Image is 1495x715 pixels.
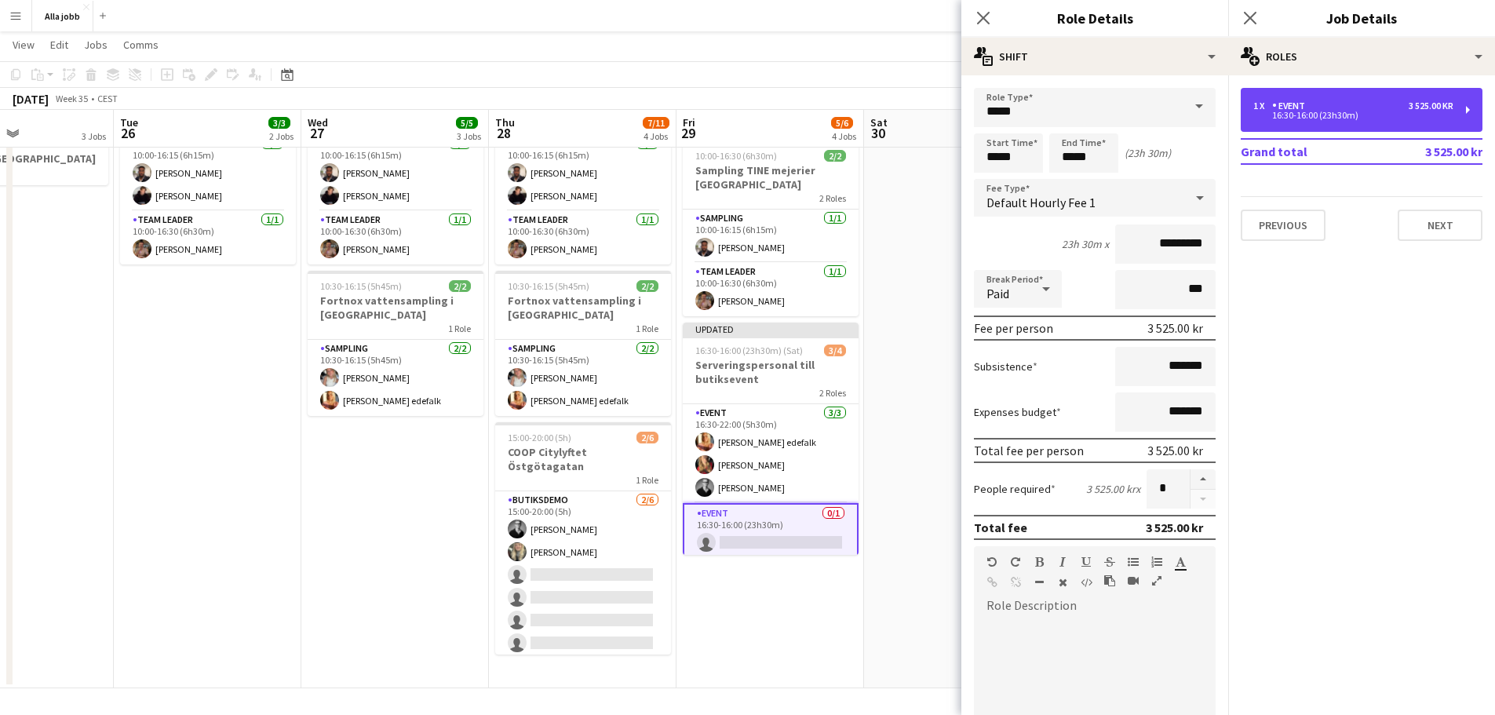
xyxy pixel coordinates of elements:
div: 4 Jobs [832,130,856,142]
span: 3/3 [268,117,290,129]
div: 23h 30m x [1062,237,1109,251]
span: Paid [986,286,1009,301]
span: 2/2 [824,150,846,162]
span: 26 [118,124,138,142]
button: Alla jobb [32,1,93,31]
span: Fri [683,115,695,130]
div: 4 Jobs [644,130,669,142]
label: Subsistence [974,359,1037,374]
a: Edit [44,35,75,55]
app-card-role: Sampling2/210:00-16:15 (6h15m)[PERSON_NAME][PERSON_NAME] [120,135,296,211]
button: Previous [1241,210,1325,241]
span: Default Hourly Fee 1 [986,195,1096,210]
div: 3 Jobs [457,130,481,142]
span: 2 Roles [819,192,846,204]
div: 3 525.00 kr [1146,520,1203,535]
span: 2/6 [636,432,658,443]
app-card-role: Event3/316:30-22:00 (5h30m)[PERSON_NAME] edefalk[PERSON_NAME][PERSON_NAME] [683,404,859,503]
app-card-role: Sampling1/110:00-16:15 (6h15m)[PERSON_NAME] [683,210,859,263]
label: People required [974,482,1056,496]
button: Insert video [1128,575,1139,587]
td: 3 525.00 kr [1384,139,1482,164]
span: Edit [50,38,68,52]
h3: Fortnox vattensampling i [GEOGRAPHIC_DATA] [308,294,483,322]
app-card-role: Sampling2/210:30-16:15 (5h45m)[PERSON_NAME][PERSON_NAME] edefalk [495,340,671,416]
button: Strikethrough [1104,556,1115,568]
app-job-card: 10:00-16:30 (6h30m)3/3Sampling TINE mejerier [GEOGRAPHIC_DATA]2 RolesSampling2/210:00-16:15 (6h15... [308,66,483,264]
span: View [13,38,35,52]
button: Undo [986,556,997,568]
app-job-card: 10:00-16:30 (6h30m)3/3Sampling TINE mejerier [GEOGRAPHIC_DATA]2 RolesSampling2/210:00-16:15 (6h15... [495,66,671,264]
span: 2/2 [636,280,658,292]
app-card-role: Butiksdemo2/615:00-20:00 (5h)[PERSON_NAME][PERSON_NAME] [495,491,671,658]
h3: Sampling TINE mejerier [GEOGRAPHIC_DATA] [683,163,859,192]
button: Redo [1010,556,1021,568]
span: 27 [305,124,328,142]
h3: COOP Citylyftet Östgötagatan [495,445,671,473]
div: Event [1272,100,1311,111]
div: Fee per person [974,320,1053,336]
button: Increase [1191,469,1216,490]
span: 30 [868,124,888,142]
span: 10:30-16:15 (5h45m) [320,280,402,292]
div: 16:30-16:00 (23h30m) [1253,111,1453,119]
h3: Job Details [1228,8,1495,28]
button: Ordered List [1151,556,1162,568]
app-card-role: Team Leader1/110:00-16:30 (6h30m)[PERSON_NAME] [308,211,483,264]
span: Week 35 [52,93,91,104]
app-card-role: Team Leader1/110:00-16:30 (6h30m)[PERSON_NAME] [120,211,296,264]
span: Thu [495,115,515,130]
app-card-role: Team Leader1/110:00-16:30 (6h30m)[PERSON_NAME] [495,211,671,264]
span: 2 Roles [819,387,846,399]
button: HTML Code [1081,576,1092,589]
div: Shift [961,38,1228,75]
div: 3 Jobs [82,130,106,142]
button: Next [1398,210,1482,241]
app-card-role: Team Leader1/110:00-16:30 (6h30m)[PERSON_NAME] [683,263,859,316]
h3: Fortnox vattensampling i [GEOGRAPHIC_DATA] [495,294,671,322]
span: 7/11 [643,117,669,129]
div: [DATE] [13,91,49,107]
app-job-card: 10:00-16:30 (6h30m)3/3Sampling TINE mejerier [GEOGRAPHIC_DATA]2 RolesSampling2/210:00-16:15 (6h15... [120,66,296,264]
a: Jobs [78,35,114,55]
span: 1 Role [448,323,471,334]
app-card-role: Sampling2/210:00-16:15 (6h15m)[PERSON_NAME][PERSON_NAME] [495,135,671,211]
span: 1 Role [636,474,658,486]
app-job-card: 10:00-16:30 (6h30m)2/2Sampling TINE mejerier [GEOGRAPHIC_DATA]2 RolesSampling1/110:00-16:15 (6h15... [683,140,859,316]
span: 5/5 [456,117,478,129]
label: Expenses budget [974,405,1061,419]
button: Text Color [1175,556,1186,568]
td: Grand total [1241,139,1384,164]
span: Wed [308,115,328,130]
span: 5/6 [831,117,853,129]
div: 3 525.00 kr x [1086,482,1140,496]
span: Jobs [84,38,108,52]
div: Updated [683,323,859,335]
app-card-role: Sampling2/210:30-16:15 (5h45m)[PERSON_NAME][PERSON_NAME] edefalk [308,340,483,416]
app-card-role: Sampling2/210:00-16:15 (6h15m)[PERSON_NAME][PERSON_NAME] [308,135,483,211]
span: 10:30-16:15 (5h45m) [508,280,589,292]
h3: Serveringspersonal till butiksevent [683,358,859,386]
span: Tue [120,115,138,130]
div: CEST [97,93,118,104]
app-job-card: 10:30-16:15 (5h45m)2/2Fortnox vattensampling i [GEOGRAPHIC_DATA]1 RoleSampling2/210:30-16:15 (5h4... [308,271,483,416]
span: 29 [680,124,695,142]
app-job-card: Updated16:30-16:00 (23h30m) (Sat)3/4Serveringspersonal till butiksevent2 RolesEvent3/316:30-22:00... [683,323,859,555]
app-card-role: Event0/116:30-16:00 (23h30m) [683,503,859,560]
button: Bold [1034,556,1045,568]
button: Underline [1081,556,1092,568]
h3: Role Details [961,8,1228,28]
div: 2 Jobs [269,130,294,142]
app-job-card: 15:00-20:00 (5h)2/6COOP Citylyftet Östgötagatan1 RoleButiksdemo2/615:00-20:00 (5h)[PERSON_NAME][P... [495,422,671,655]
div: Roles [1228,38,1495,75]
span: 16:30-16:00 (23h30m) (Sat) [695,345,803,356]
app-job-card: 10:30-16:15 (5h45m)2/2Fortnox vattensampling i [GEOGRAPHIC_DATA]1 RoleSampling2/210:30-16:15 (5h4... [495,271,671,416]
